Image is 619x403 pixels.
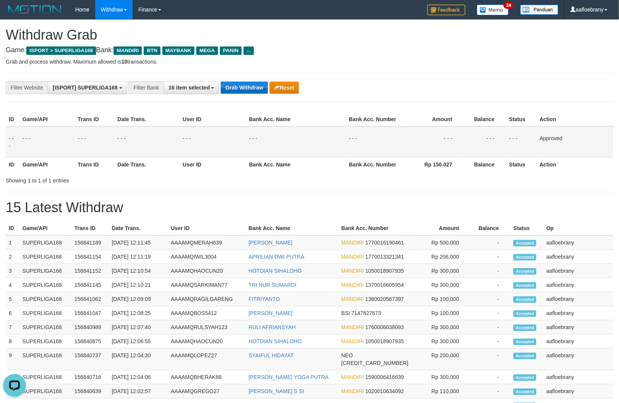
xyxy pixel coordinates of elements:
td: AAAAMQBOS5412 [168,306,245,320]
th: Date Trans. [114,112,180,126]
td: [DATE] 12:04:06 [109,370,168,384]
td: Approved [537,126,613,158]
span: Copy 1050018907935 to clipboard [366,268,404,274]
th: ID [6,112,19,126]
span: Copy 1590006416639 to clipboard [366,374,404,380]
span: Accepted [513,325,536,331]
span: 34 [504,2,514,9]
td: 156841189 [71,235,109,250]
th: Bank Acc. Number [346,157,400,171]
td: [DATE] 12:08:25 [109,306,168,320]
td: 4 [6,278,19,292]
span: Copy 1770016190461 to clipboard [366,240,404,246]
td: AAAAMQHAOCUN20 [168,334,245,349]
th: Trans ID [71,221,109,235]
h4: Game: Bank: [6,46,613,54]
span: Accepted [513,374,536,381]
span: Copy 1770013321341 to clipboard [366,254,404,260]
button: [ISPORT] SUPERLIGA168 [48,81,127,94]
td: [DATE] 12:04:30 [109,349,168,370]
td: - [471,370,511,384]
td: - [471,264,511,278]
td: - [471,349,511,370]
td: - [471,320,511,334]
h1: Withdraw Grab [6,27,613,43]
th: Bank Acc. Name [246,112,346,126]
td: aafloebrany [544,264,613,278]
td: SUPERLIGA168 [19,264,72,278]
th: Rp 150.027 [400,157,464,171]
span: BTN [144,46,160,55]
span: MANDIRI [342,282,364,288]
span: Accepted [513,339,536,345]
td: [DATE] 12:10:54 [109,264,168,278]
span: MANDIRI [342,338,364,344]
th: Balance [471,221,511,235]
td: 8 [6,334,19,349]
td: Rp 100,000 [411,306,470,320]
td: 156840639 [71,384,109,398]
td: [DATE] 12:02:57 [109,384,168,398]
span: Accepted [513,310,536,317]
a: SYAIFUL HIDAYAT [249,352,293,358]
button: Grab Withdraw [221,82,268,94]
span: MANDIRI [342,268,364,274]
th: Game/API [19,112,75,126]
td: aafloebrany [544,235,613,250]
td: aafloebrany [544,250,613,264]
strong: 10 [121,59,127,65]
th: Balance [464,112,506,126]
th: ID [6,157,19,171]
td: Rp 206,000 [411,250,470,264]
td: SUPERLIGA168 [19,292,72,306]
a: RULI AFRIANSYAH [249,324,295,330]
a: FITRIYANTO [249,296,280,302]
td: SUPERLIGA168 [19,370,72,384]
span: MANDIRI [342,240,364,246]
th: Trans ID [75,157,114,171]
td: aafloebrany [544,320,613,334]
td: SUPERLIGA168 [19,349,72,370]
span: 16 item selected [168,85,210,91]
td: SUPERLIGA168 [19,306,72,320]
td: 3 [6,264,19,278]
td: 5 [6,292,19,306]
td: SUPERLIGA168 [19,235,72,250]
td: Rp 100,000 [411,292,470,306]
td: SUPERLIGA168 [19,250,72,264]
span: MAYBANK [162,46,194,55]
span: MANDIRI [114,46,142,55]
button: 16 item selected [164,81,219,94]
td: - [471,235,511,250]
td: [DATE] 12:11:19 [109,250,168,264]
td: aafloebrany [544,384,613,398]
span: MANDIRI [342,388,364,394]
th: Action [537,112,613,126]
span: Accepted [513,389,536,395]
td: aafloebrany [544,306,613,320]
button: Reset [269,82,299,94]
span: MEGA [196,46,218,55]
td: 156841152 [71,264,109,278]
td: 156840875 [71,334,109,349]
td: [DATE] 12:06:55 [109,334,168,349]
a: [PERSON_NAME] YOGA PUTRA [249,374,329,380]
span: Accepted [513,254,536,261]
td: 156840989 [71,320,109,334]
div: Filter Website [6,81,48,94]
td: - - - [180,126,246,158]
td: AAAAMQRAGILGARENG [168,292,245,306]
a: HOTDIAN SIHALOHO [249,268,301,274]
th: Game/API [19,221,72,235]
th: Balance [464,157,506,171]
td: - - - [464,126,506,158]
a: [PERSON_NAME] S SI [249,388,304,394]
th: Game/API [19,157,75,171]
td: Rp 300,000 [411,320,470,334]
td: Rp 110,000 [411,384,470,398]
td: Rp 300,000 [411,334,470,349]
span: NEO [342,352,353,358]
td: - - - [506,126,537,158]
img: panduan.png [520,5,558,15]
a: HOTDIAN SIHALOHO [249,338,301,344]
